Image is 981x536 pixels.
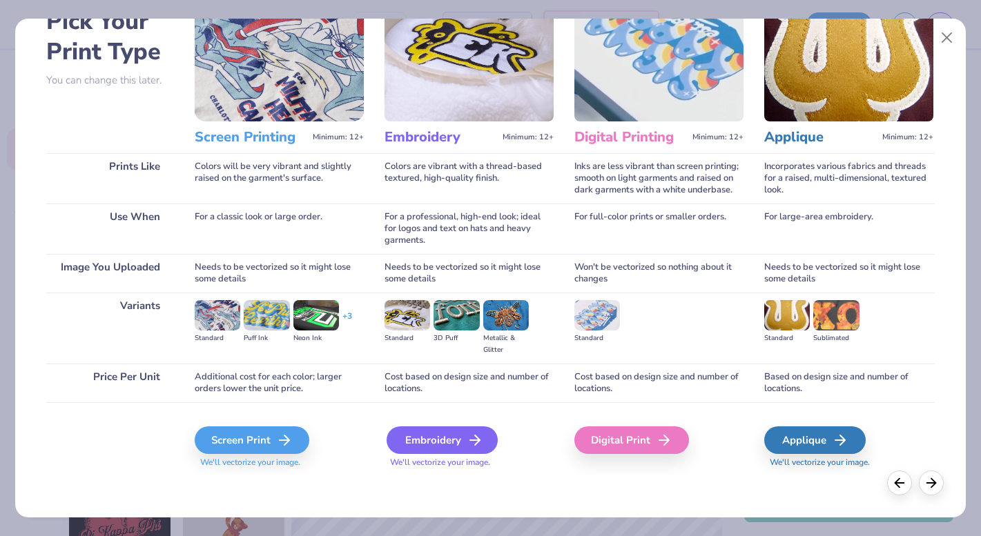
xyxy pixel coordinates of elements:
span: We'll vectorize your image. [195,457,364,468]
h3: Applique [764,128,877,146]
div: Price Per Unit [46,364,174,402]
div: Applique [764,426,866,454]
div: Metallic & Glitter [483,332,529,356]
div: Inks are less vibrant than screen printing; smooth on light garments and raised on dark garments ... [574,153,744,204]
div: Colors will be very vibrant and slightly raised on the garment's surface. [195,153,364,204]
div: Embroidery [387,426,498,454]
div: For a classic look or large order. [195,204,364,254]
div: Puff Ink [244,332,289,344]
div: 3D Puff [434,332,479,344]
div: Neon Ink [293,332,339,344]
img: Puff Ink [244,300,289,330]
div: + 3 [342,310,352,334]
span: Minimum: 12+ [692,132,744,142]
div: Cost based on design size and number of locations. [574,364,744,402]
div: Prints Like [46,153,174,204]
div: For full-color prints or smaller orders. [574,204,744,254]
span: We'll vectorize your image. [764,457,933,468]
div: Incorporates various fabrics and threads for a raised, multi-dimensional, textured look. [764,153,933,204]
div: Screen Print [195,426,309,454]
div: For a professional, high-end look; ideal for logos and text on hats and heavy garments. [385,204,554,254]
div: Sublimated [813,332,859,344]
h3: Digital Printing [574,128,687,146]
button: Close [933,25,960,51]
h3: Screen Printing [195,128,307,146]
span: Minimum: 12+ [313,132,364,142]
div: Image You Uploaded [46,254,174,292]
div: Additional cost for each color; larger orders lower the unit price. [195,364,364,402]
span: We'll vectorize your image. [385,457,554,468]
img: Standard [385,300,430,330]
div: Colors are vibrant with a thread-based textured, high-quality finish. [385,153,554,204]
div: Needs to be vectorized so it might lose some details [385,254,554,292]
div: For large-area embroidery. [764,204,933,254]
div: Standard [764,332,810,344]
h3: Embroidery [385,128,497,146]
img: Metallic & Glitter [483,300,529,330]
img: 3D Puff [434,300,479,330]
p: You can change this later. [46,75,174,86]
div: Needs to be vectorized so it might lose some details [764,254,933,292]
div: Won't be vectorized so nothing about it changes [574,254,744,292]
img: Standard [764,300,810,330]
img: Neon Ink [293,300,339,330]
span: Minimum: 12+ [882,132,933,142]
div: Digital Print [574,426,689,454]
img: Standard [574,300,620,330]
div: Needs to be vectorized so it might lose some details [195,254,364,292]
div: Based on design size and number of locations. [764,364,933,402]
div: Standard [385,332,430,344]
div: Use When [46,204,174,254]
span: Minimum: 12+ [503,132,554,142]
div: Standard [195,332,240,344]
img: Standard [195,300,240,330]
img: Sublimated [813,300,859,330]
div: Cost based on design size and number of locations. [385,364,554,402]
div: Standard [574,332,620,344]
h2: Pick Your Print Type [46,6,174,67]
div: Variants [46,292,174,364]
